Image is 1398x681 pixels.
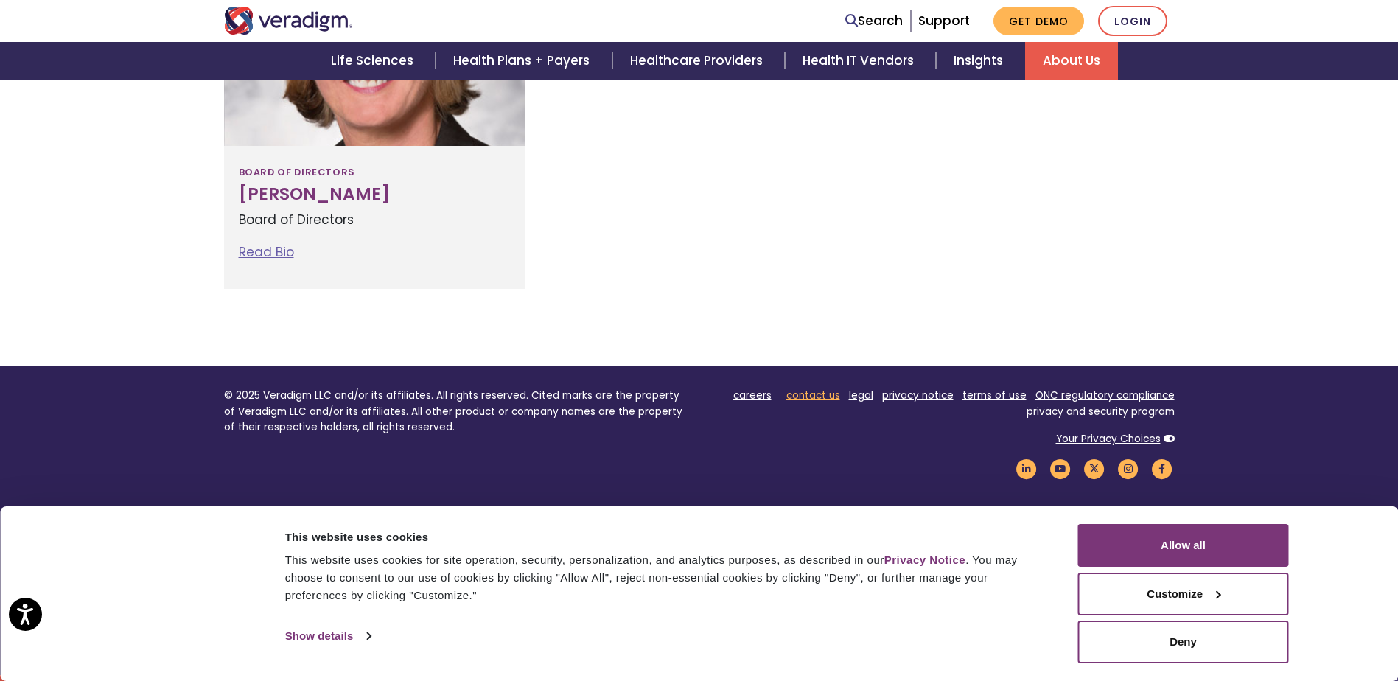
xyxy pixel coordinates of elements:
a: Veradigm YouTube Link [1048,461,1073,475]
a: Health IT Vendors [785,42,936,80]
a: terms of use [962,388,1027,402]
a: privacy and security program [1027,405,1175,419]
div: This website uses cookies for site operation, security, personalization, and analytics purposes, ... [285,551,1045,604]
a: Veradigm Instagram Link [1116,461,1141,475]
a: Veradigm Twitter Link [1082,461,1107,475]
a: Your Privacy Choices [1056,432,1161,446]
a: ONC regulatory compliance [1035,388,1175,402]
a: Read Bio [239,243,294,261]
a: Privacy Notice [884,553,965,566]
a: Support [918,12,970,29]
button: Allow all [1078,524,1289,567]
button: Customize [1078,573,1289,615]
span: Board of Directors [239,161,354,184]
a: contact us [786,388,840,402]
a: Healthcare Providers [612,42,785,80]
a: Get Demo [993,7,1084,35]
p: Board of Directors [239,210,511,230]
img: Veradigm logo [224,7,353,35]
a: careers [733,388,772,402]
a: Insights [936,42,1025,80]
div: This website uses cookies [285,528,1045,546]
h3: [PERSON_NAME] [239,184,511,205]
a: privacy notice [882,388,954,402]
iframe: Drift Chat Widget [1115,575,1380,663]
a: legal [849,388,873,402]
a: Health Plans + Payers [436,42,612,80]
a: About Us [1025,42,1118,80]
a: Life Sciences [313,42,436,80]
button: Deny [1078,621,1289,663]
a: Search [845,11,903,31]
p: © 2025 Veradigm LLC and/or its affiliates. All rights reserved. Cited marks are the property of V... [224,388,688,436]
a: Veradigm Facebook Link [1150,461,1175,475]
a: Login [1098,6,1167,36]
a: Show details [285,625,371,647]
a: Veradigm LinkedIn Link [1014,461,1039,475]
